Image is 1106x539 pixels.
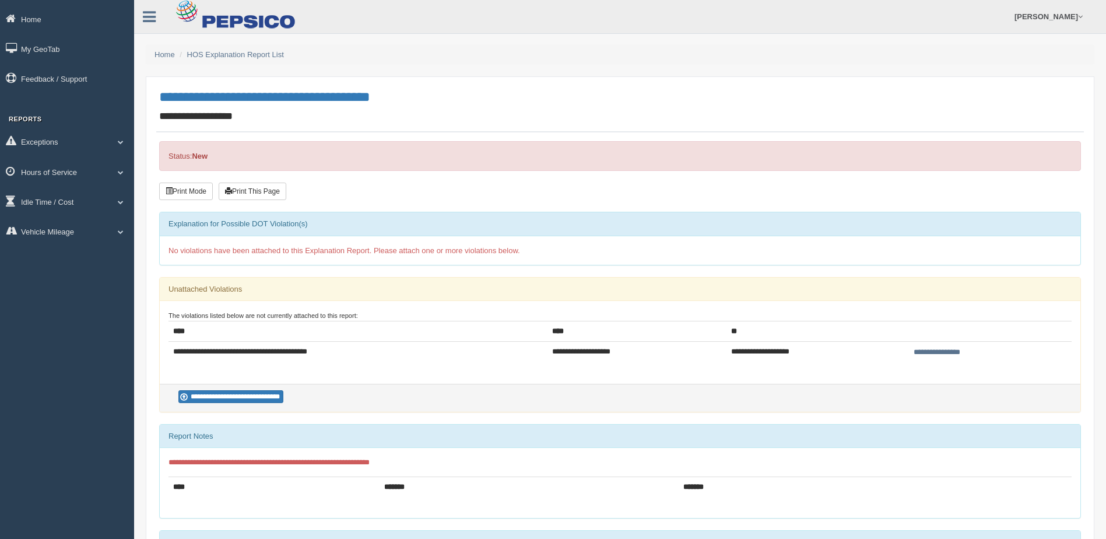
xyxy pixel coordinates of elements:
[192,152,208,160] strong: New
[219,183,286,200] button: Print This Page
[187,50,284,59] a: HOS Explanation Report List
[155,50,175,59] a: Home
[168,246,520,255] span: No violations have been attached to this Explanation Report. Please attach one or more violations...
[160,212,1080,236] div: Explanation for Possible DOT Violation(s)
[168,312,358,319] small: The violations listed below are not currently attached to this report:
[159,183,213,200] button: Print Mode
[160,425,1080,448] div: Report Notes
[159,141,1081,171] div: Status:
[160,278,1080,301] div: Unattached Violations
